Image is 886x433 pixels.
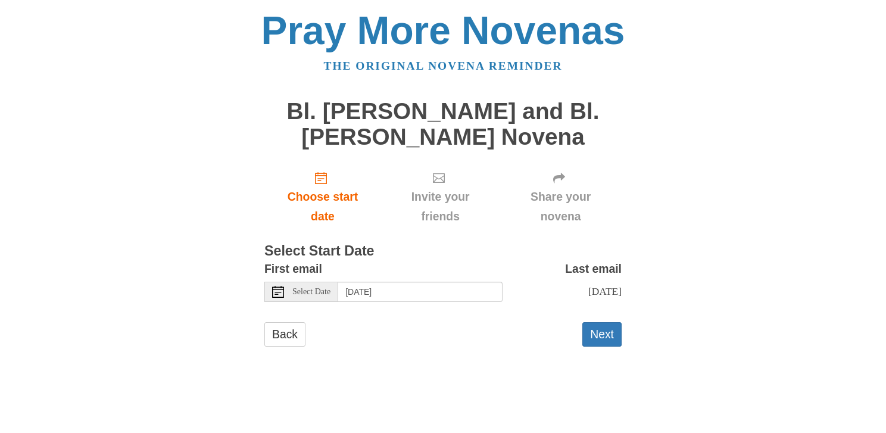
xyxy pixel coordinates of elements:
[261,8,625,52] a: Pray More Novenas
[264,99,622,149] h1: Bl. [PERSON_NAME] and Bl. [PERSON_NAME] Novena
[264,161,381,232] a: Choose start date
[264,244,622,259] h3: Select Start Date
[276,187,369,226] span: Choose start date
[292,288,330,296] span: Select Date
[324,60,563,72] a: The original novena reminder
[582,322,622,347] button: Next
[381,161,500,232] div: Click "Next" to confirm your start date first.
[264,322,305,347] a: Back
[393,187,488,226] span: Invite your friends
[264,259,322,279] label: First email
[565,259,622,279] label: Last email
[500,161,622,232] div: Click "Next" to confirm your start date first.
[588,285,622,297] span: [DATE]
[511,187,610,226] span: Share your novena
